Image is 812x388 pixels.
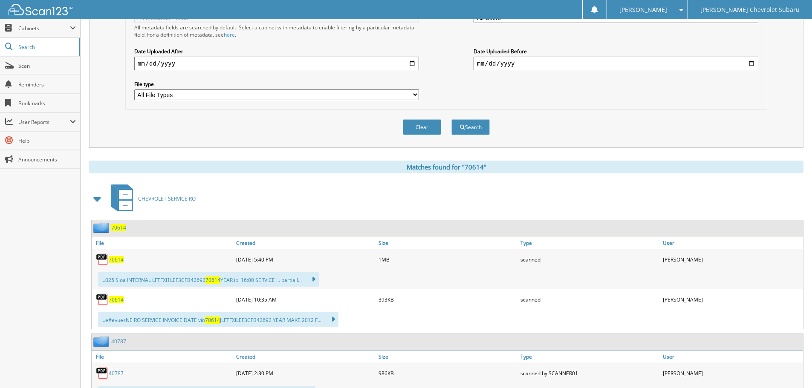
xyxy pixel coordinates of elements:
[234,291,376,308] div: [DATE] 10:35 AM
[98,312,338,327] div: ...e#evuesNE RO SERVICE INVOICE DATE vin JLFTFXILEF3CFB42692 YEAR MAKE 2012 F...
[376,351,519,362] a: Size
[18,100,76,107] span: Bookmarks
[234,351,376,362] a: Created
[474,57,758,70] input: end
[376,291,519,308] div: 393KB
[18,62,76,69] span: Scan
[92,351,234,362] a: File
[518,237,661,249] a: Type
[18,156,76,163] span: Announcements
[224,31,235,38] a: here
[376,251,519,268] div: 1MB
[518,251,661,268] div: scanned
[18,137,76,144] span: Help
[18,81,76,88] span: Reminders
[96,253,109,266] img: PDF.png
[9,4,72,15] img: scan123-logo-white.svg
[518,365,661,382] div: scanned by SCANNER01
[96,293,109,306] img: PDF.png
[661,291,803,308] div: [PERSON_NAME]
[769,347,812,388] iframe: Chat Widget
[700,7,800,12] span: [PERSON_NAME] Chevrolet Subaru
[518,351,661,362] a: Type
[93,336,111,347] img: folder2.png
[518,291,661,308] div: scanned
[403,119,441,135] button: Clear
[111,338,126,345] a: 40787
[661,237,803,249] a: User
[18,43,75,51] span: Search
[89,161,803,173] div: Matches found for "70614"
[98,272,319,287] div: ...025 Sioa INTERNAL LFTFXI1LEF3CFB42692 YEAR ip! 16:00 SERVICE ... partiall...
[92,237,234,249] a: File
[106,182,196,216] a: CHEVROLET SERVICE RO
[138,195,196,202] span: CHEVROLET SERVICE RO
[134,48,419,55] label: Date Uploaded After
[205,276,220,284] span: 70614
[205,316,220,324] span: 70614
[134,80,419,88] label: File type
[234,237,376,249] a: Created
[134,24,419,38] div: All metadata fields are searched by default. Select a cabinet with metadata to enable filtering b...
[376,365,519,382] div: 986KB
[18,25,70,32] span: Cabinets
[234,365,376,382] div: [DATE] 2:30 PM
[111,224,126,231] a: 70614
[18,118,70,126] span: User Reports
[109,370,124,377] a: 40787
[661,365,803,382] div: [PERSON_NAME]
[661,251,803,268] div: [PERSON_NAME]
[93,222,111,233] img: folder2.png
[619,7,667,12] span: [PERSON_NAME]
[134,57,419,70] input: start
[474,48,758,55] label: Date Uploaded Before
[451,119,490,135] button: Search
[661,351,803,362] a: User
[376,237,519,249] a: Size
[109,296,124,303] a: 70614
[109,256,124,263] a: 70614
[234,251,376,268] div: [DATE] 5:40 PM
[96,367,109,379] img: PDF.png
